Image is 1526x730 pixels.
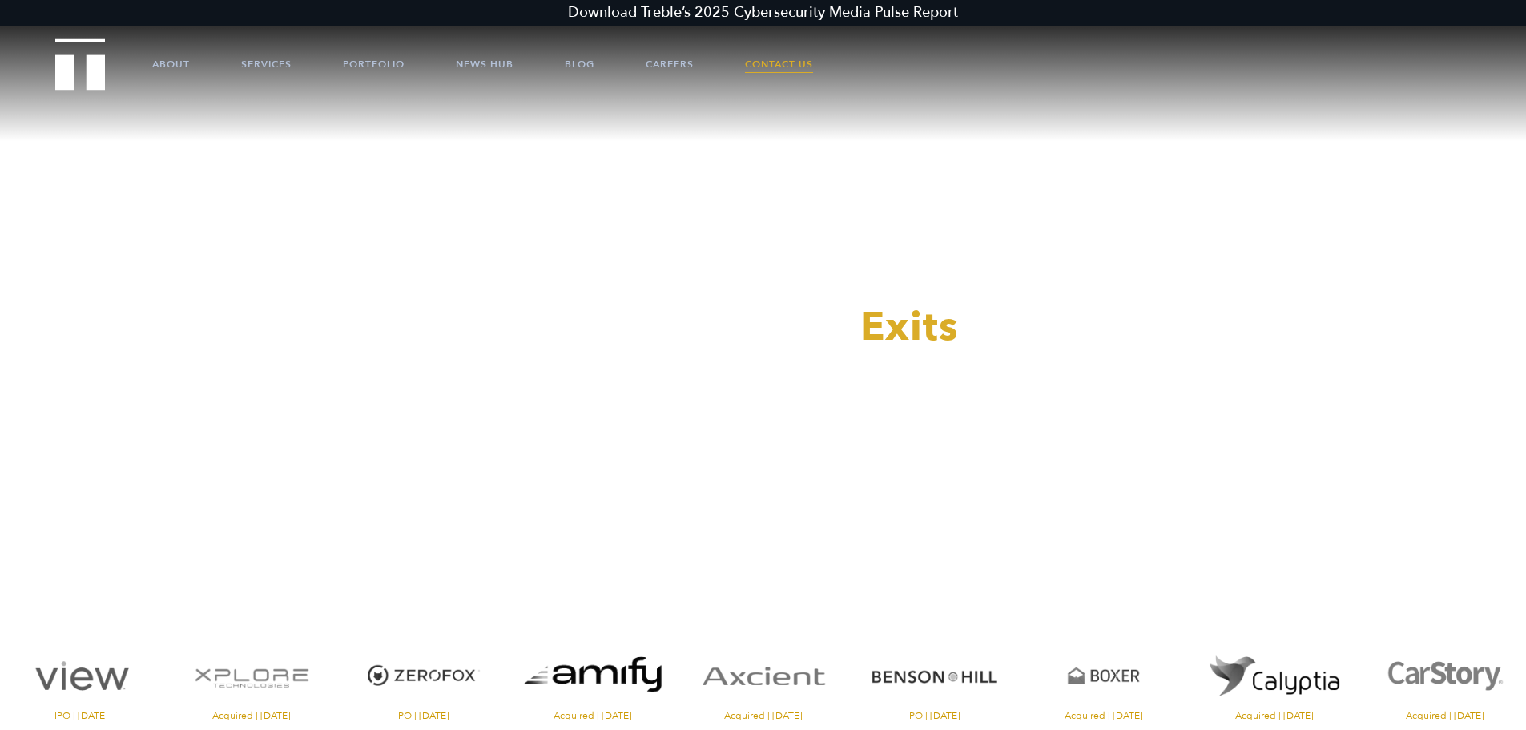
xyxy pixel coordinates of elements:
[55,38,106,90] img: Treble logo
[852,641,1015,720] a: Visit the Benson Hill website
[171,641,333,720] a: Visit the XPlore website
[682,641,844,720] a: Visit the Axcient website
[1363,641,1526,711] img: CarStory logo
[456,40,513,88] a: News Hub
[1194,641,1356,720] a: Visit the website
[852,641,1015,711] img: Benson Hill logo
[682,641,844,711] img: Axcient logo
[745,40,813,88] a: Contact Us
[511,641,674,720] a: Visit the website
[565,40,594,88] a: Blog
[646,40,694,88] a: Careers
[171,641,333,711] img: XPlore logo
[171,711,333,720] span: Acquired | [DATE]
[343,40,405,88] a: Portfolio
[341,641,504,720] a: Visit the ZeroFox website
[511,711,674,720] span: Acquired | [DATE]
[860,300,959,354] span: Exits
[1023,711,1186,720] span: Acquired | [DATE]
[1363,711,1526,720] span: Acquired | [DATE]
[682,711,844,720] span: Acquired | [DATE]
[1023,641,1186,720] a: Visit the Boxer website
[852,711,1015,720] span: IPO | [DATE]
[152,40,190,88] a: About
[241,40,292,88] a: Services
[1363,641,1526,720] a: Visit the CarStory website
[1023,641,1186,711] img: Boxer logo
[1194,711,1356,720] span: Acquired | [DATE]
[341,641,504,711] img: ZeroFox logo
[341,711,504,720] span: IPO | [DATE]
